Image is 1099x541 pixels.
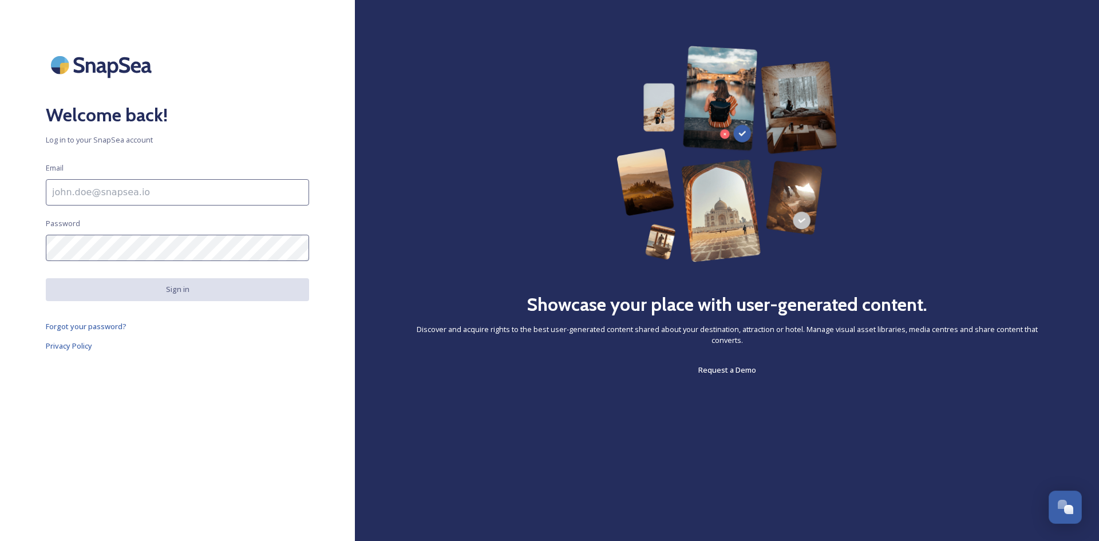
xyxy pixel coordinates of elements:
[1049,491,1082,524] button: Open Chat
[46,101,309,129] h2: Welcome back!
[616,46,837,262] img: 63b42ca75bacad526042e722_Group%20154-p-800.png
[46,319,309,333] a: Forgot your password?
[698,363,756,377] a: Request a Demo
[46,278,309,301] button: Sign in
[46,218,80,229] span: Password
[46,135,309,145] span: Log in to your SnapSea account
[401,324,1053,346] span: Discover and acquire rights to the best user-generated content shared about your destination, att...
[46,321,126,331] span: Forgot your password?
[527,291,927,318] h2: Showcase your place with user-generated content.
[46,179,309,206] input: john.doe@snapsea.io
[46,46,160,84] img: SnapSea Logo
[46,341,92,351] span: Privacy Policy
[46,163,64,173] span: Email
[46,339,309,353] a: Privacy Policy
[698,365,756,375] span: Request a Demo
